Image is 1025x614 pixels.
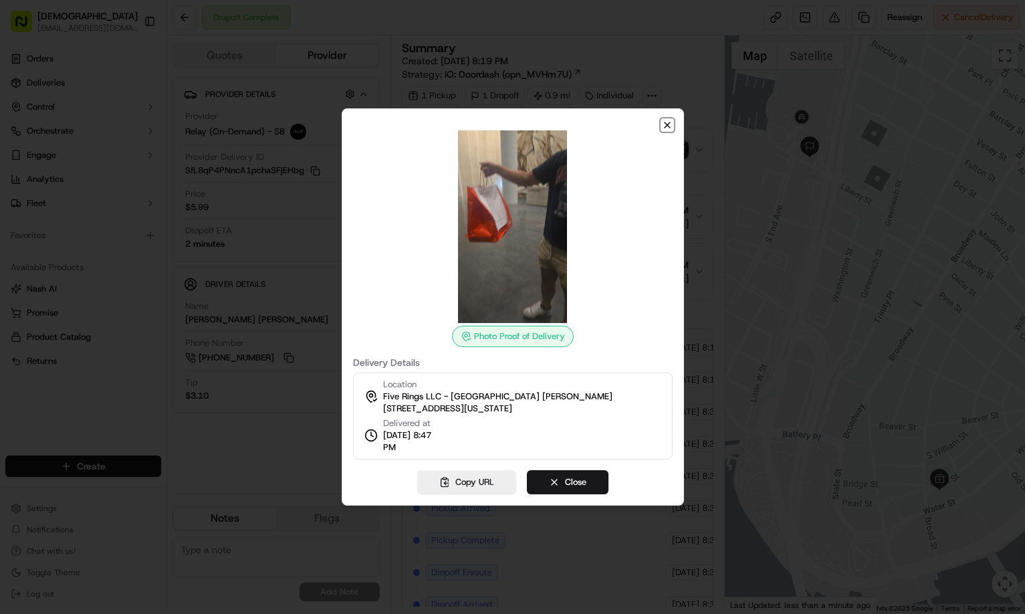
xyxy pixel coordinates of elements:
[13,54,243,75] p: Welcome 👋
[383,391,612,403] span: Five Rings LLC - [GEOGRAPHIC_DATA] [PERSON_NAME]
[417,470,516,494] button: Copy URL
[383,429,445,453] span: [DATE] 8:47 PM
[13,195,24,206] div: 📗
[527,470,608,494] button: Close
[45,128,219,141] div: Start new chat
[227,132,243,148] button: Start new chat
[108,189,220,213] a: 💻API Documentation
[113,195,124,206] div: 💻
[126,194,215,207] span: API Documentation
[27,194,102,207] span: Knowledge Base
[13,128,37,152] img: 1736555255976-a54dd68f-1ca7-489b-9aae-adbdc363a1c4
[383,403,512,415] span: [STREET_ADDRESS][US_STATE]
[353,358,673,367] label: Delivery Details
[45,141,169,152] div: We're available if you need us!
[8,189,108,213] a: 📗Knowledge Base
[452,326,574,347] div: Photo Proof of Delivery
[383,417,445,429] span: Delivered at
[13,13,40,40] img: Nash
[94,226,162,237] a: Powered byPylon
[383,379,417,391] span: Location
[417,130,609,323] img: photo_proof_of_delivery image
[35,86,241,100] input: Got a question? Start typing here...
[133,227,162,237] span: Pylon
